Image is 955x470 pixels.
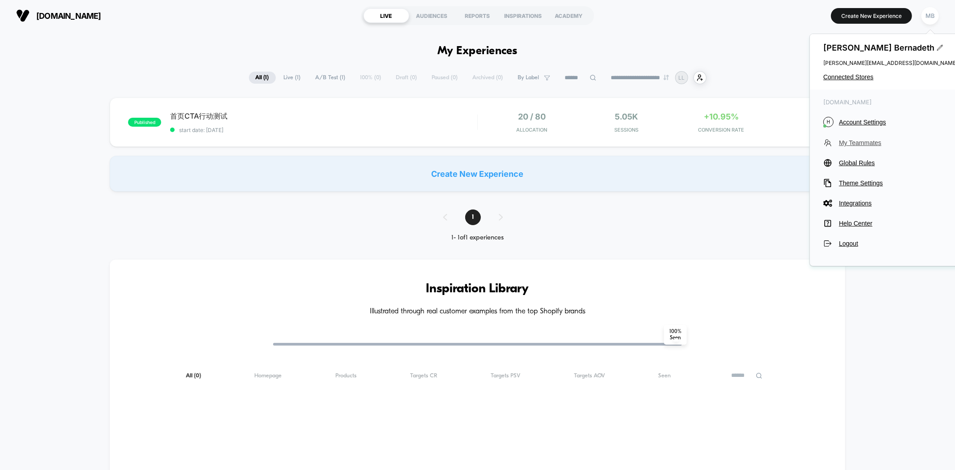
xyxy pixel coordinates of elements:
[13,9,104,23] button: [DOMAIN_NAME]
[254,372,282,379] span: Homepage
[676,127,767,133] span: CONVERSION RATE
[409,9,455,23] div: AUDIENCES
[335,372,356,379] span: Products
[16,9,30,22] img: Visually logo
[364,9,409,23] div: LIVE
[249,72,276,84] span: All ( 1 )
[381,257,405,267] div: Duration
[517,127,548,133] span: Allocation
[664,75,669,80] img: end
[664,325,687,345] span: 100 % Seen
[4,255,19,269] button: Play, NEW DEMO 2025-VEED.mp4
[194,373,201,379] span: ( 0 )
[615,112,638,121] span: 5.05k
[110,156,845,192] div: Create New Experience
[137,282,818,296] h3: Inspiration Library
[919,7,942,25] button: MB
[128,118,161,127] span: published
[360,257,380,267] div: Current time
[170,111,477,121] span: 首页CTA行动测试
[491,372,520,379] span: Targets PSV
[170,127,477,133] span: start date: [DATE]
[658,372,671,379] span: Seen
[501,9,546,23] div: INSPIRATIONS
[455,9,501,23] div: REPORTS
[704,112,739,121] span: +10.95%
[546,9,592,23] div: ACADEMY
[410,372,437,379] span: Targets CR
[921,7,939,25] div: MB
[831,8,912,24] button: Create New Experience
[137,308,818,316] h4: Illustrated through real customer examples from the top Shopify brands
[277,72,308,84] span: Live ( 1 )
[678,74,685,81] p: LL
[518,74,540,81] span: By Label
[7,243,482,252] input: Seek
[823,117,834,127] i: H
[582,127,672,133] span: Sessions
[437,45,518,58] h1: My Experiences
[434,234,521,242] div: 1 - 1 of 1 experiences
[423,258,450,267] input: Volume
[36,11,101,21] span: [DOMAIN_NAME]
[186,372,201,379] span: All
[309,72,352,84] span: A/B Test ( 1 )
[518,112,546,121] span: 20 / 80
[574,372,605,379] span: Targets AOV
[465,209,481,225] span: 1
[233,126,254,148] button: Play, NEW DEMO 2025-VEED.mp4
